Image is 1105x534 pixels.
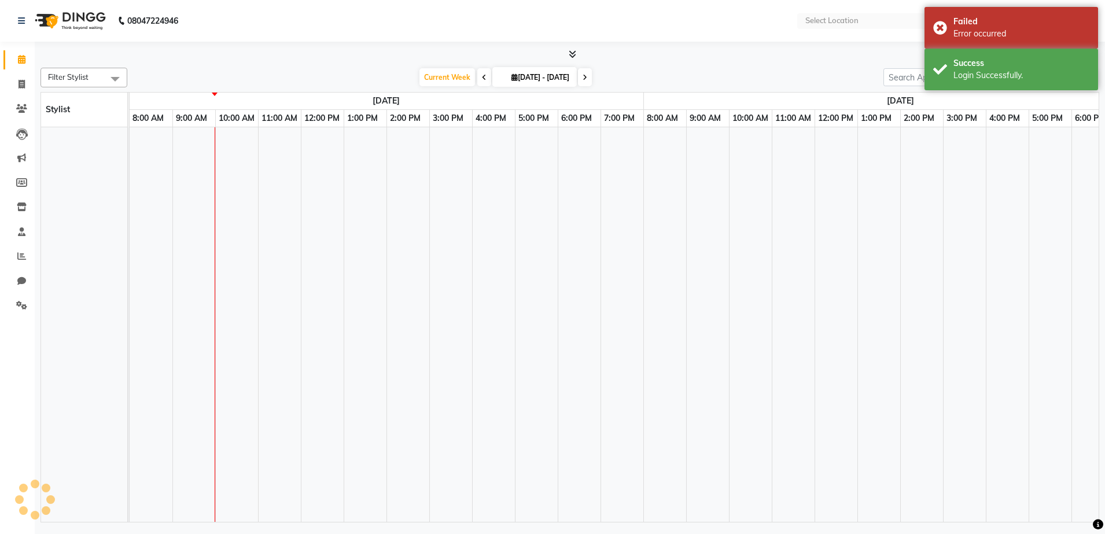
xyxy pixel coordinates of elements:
a: 7:00 PM [601,110,638,127]
a: 5:00 PM [515,110,552,127]
a: 4:00 PM [986,110,1023,127]
a: September 2, 2025 [884,93,917,109]
a: 1:00 PM [858,110,894,127]
a: 11:00 AM [772,110,814,127]
a: 2:00 PM [901,110,937,127]
b: 08047224946 [127,5,178,37]
a: September 1, 2025 [370,93,403,109]
span: Current Week [419,68,475,86]
div: Success [953,57,1089,69]
img: logo [30,5,109,37]
a: 1:00 PM [344,110,381,127]
a: 10:00 AM [216,110,257,127]
a: 6:00 PM [558,110,595,127]
a: 8:00 AM [130,110,167,127]
a: 9:00 AM [173,110,210,127]
span: Filter Stylist [48,72,89,82]
a: 11:00 AM [259,110,300,127]
a: 12:00 PM [301,110,342,127]
a: 10:00 AM [730,110,771,127]
a: 3:00 PM [430,110,466,127]
span: [DATE] - [DATE] [509,73,572,82]
a: 8:00 AM [644,110,681,127]
span: Stylist [46,104,70,115]
div: Error occurred [953,28,1089,40]
a: 9:00 AM [687,110,724,127]
a: 12:00 PM [815,110,856,127]
div: Login Successfully. [953,69,1089,82]
a: 3:00 PM [944,110,980,127]
a: 4:00 PM [473,110,509,127]
a: 5:00 PM [1029,110,1066,127]
input: Search Appointment [883,68,985,86]
div: Failed [953,16,1089,28]
div: Select Location [805,15,859,27]
a: 2:00 PM [387,110,423,127]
